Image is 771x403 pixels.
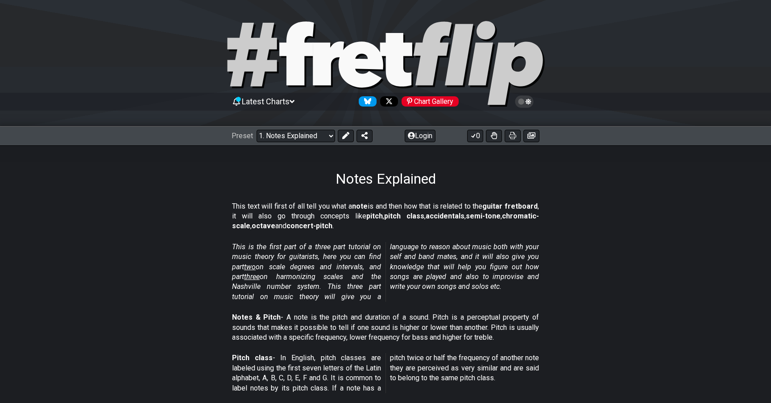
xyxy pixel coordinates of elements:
button: Print [505,130,521,142]
button: 0 [467,130,483,142]
strong: pitch class [384,212,424,220]
span: three [244,272,260,281]
strong: Pitch class [232,354,273,362]
div: Chart Gallery [402,96,459,107]
p: - A note is the pitch and duration of a sound. Pitch is a perceptual property of sounds that make... [232,313,539,342]
span: two [244,263,256,271]
span: Latest Charts [242,97,290,106]
em: This is the first part of a three part tutorial on music theory for guitarists, here you can find... [232,243,539,301]
button: Login [405,130,435,142]
button: Share Preset [356,130,373,142]
strong: octave [252,222,275,230]
strong: semi-tone [466,212,501,220]
button: Edit Preset [338,130,354,142]
select: Preset [257,130,335,142]
strong: concert-pitch [286,222,332,230]
a: Follow #fretflip at Bluesky [355,96,377,107]
strong: accidentals [426,212,464,220]
p: - In English, pitch classes are labeled using the first seven letters of the Latin alphabet, A, B... [232,353,539,393]
button: Create image [523,130,539,142]
span: Preset [232,132,253,140]
a: Follow #fretflip at X [377,96,398,107]
strong: guitar fretboard [482,202,538,210]
strong: pitch [366,212,383,220]
a: #fretflip at Pinterest [398,96,459,107]
h1: Notes Explained [336,170,436,187]
button: Toggle Dexterity for all fretkits [486,130,502,142]
p: This text will first of all tell you what a is and then how that is related to the , it will also... [232,201,539,231]
strong: note [352,202,368,210]
strong: Notes & Pitch [232,313,281,321]
span: Toggle light / dark theme [519,98,530,106]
